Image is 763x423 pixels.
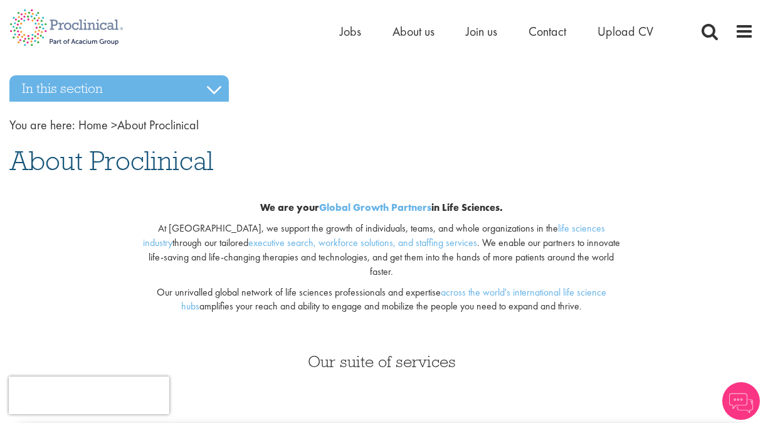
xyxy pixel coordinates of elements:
a: Join us [466,23,497,40]
a: life sciences industry [143,222,605,249]
a: Upload CV [597,23,653,40]
a: Jobs [340,23,361,40]
a: breadcrumb link to Home [78,117,108,133]
span: You are here: [9,117,75,133]
b: We are your in Life Sciences. [260,201,503,214]
img: Chatbot [722,382,760,420]
a: across the world's international life science hubs [181,286,606,313]
p: At [GEOGRAPHIC_DATA], we support the growth of individuals, teams, and whole organizations in the... [137,222,626,279]
a: executive search, workforce solutions, and staffing services [248,236,477,249]
iframe: reCAPTCHA [9,377,169,414]
a: About us [392,23,434,40]
p: Our unrivalled global network of life sciences professionals and expertise amplifies your reach a... [137,286,626,314]
span: > [111,117,117,133]
span: About Proclinical [78,117,199,133]
a: Contact [529,23,566,40]
span: About Proclinical [9,144,213,178]
h3: In this section [9,75,229,102]
a: Global Growth Partners [319,201,431,214]
h3: Our suite of services [9,353,754,370]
